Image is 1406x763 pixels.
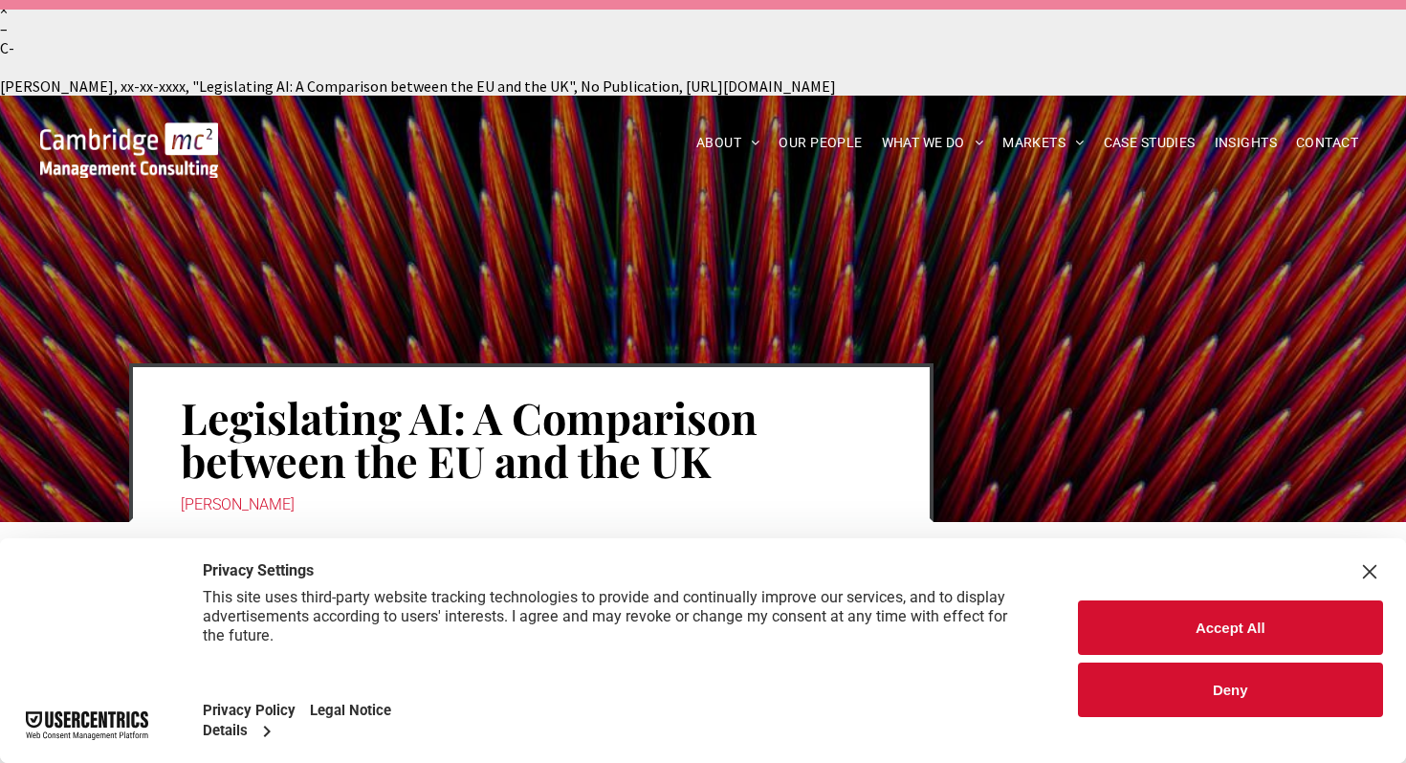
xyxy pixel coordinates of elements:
a: WHAT WE DO [872,128,994,158]
a: Your Business Transformed | Cambridge Management Consulting [40,125,218,145]
a: MARKETS [993,128,1093,158]
h1: Legislating AI: A Comparison between the EU and the UK [181,394,882,484]
a: CASE STUDIES [1094,128,1205,158]
a: ABOUT [687,128,770,158]
a: INSIGHTS [1205,128,1286,158]
a: CONTACT [1286,128,1368,158]
div: [PERSON_NAME] [181,491,882,518]
img: Go to Homepage [40,122,218,178]
a: OUR PEOPLE [769,128,871,158]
